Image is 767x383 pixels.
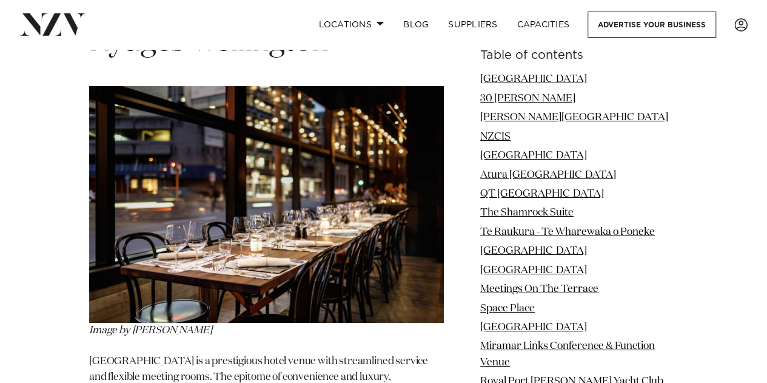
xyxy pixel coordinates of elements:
[394,12,438,38] a: BLOG
[480,74,587,84] a: [GEOGRAPHIC_DATA]
[480,303,535,313] a: Space Place
[480,265,587,275] a: [GEOGRAPHIC_DATA]
[480,208,574,218] a: The Shamrock Suite
[480,93,575,103] a: 30 [PERSON_NAME]
[89,325,212,336] em: Image by [PERSON_NAME]
[309,12,394,38] a: Locations
[438,12,507,38] a: SUPPLIERS
[19,13,85,35] img: nzv-logo.png
[480,169,616,180] a: Atura [GEOGRAPHIC_DATA]
[480,189,604,199] a: QT [GEOGRAPHIC_DATA]
[480,246,587,256] a: [GEOGRAPHIC_DATA]
[480,112,668,123] a: [PERSON_NAME][GEOGRAPHIC_DATA]
[480,322,587,333] a: [GEOGRAPHIC_DATA]
[588,12,716,38] a: Advertise your business
[480,131,511,141] a: NZCIS
[480,284,598,294] a: Meetings On The Terrace
[480,341,655,367] a: Miramar Links Conference & Function Venue
[480,49,678,62] h6: Table of contents
[507,12,580,38] a: Capacities
[480,151,587,161] a: [GEOGRAPHIC_DATA]
[480,227,655,237] a: Te Raukura - Te Wharewaka o Poneke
